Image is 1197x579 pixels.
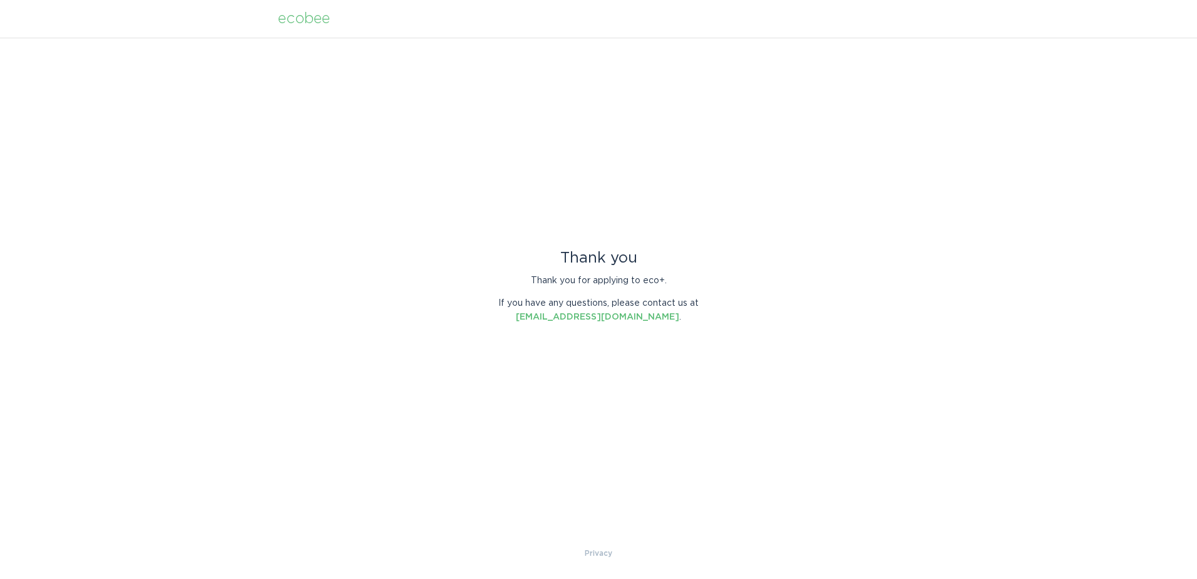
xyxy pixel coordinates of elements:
[278,12,330,26] div: ecobee
[489,251,708,265] div: Thank you
[489,274,708,288] p: Thank you for applying to eco+.
[489,296,708,324] p: If you have any questions, please contact us at .
[585,546,612,560] a: Privacy Policy & Terms of Use
[516,313,679,321] a: [EMAIL_ADDRESS][DOMAIN_NAME]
